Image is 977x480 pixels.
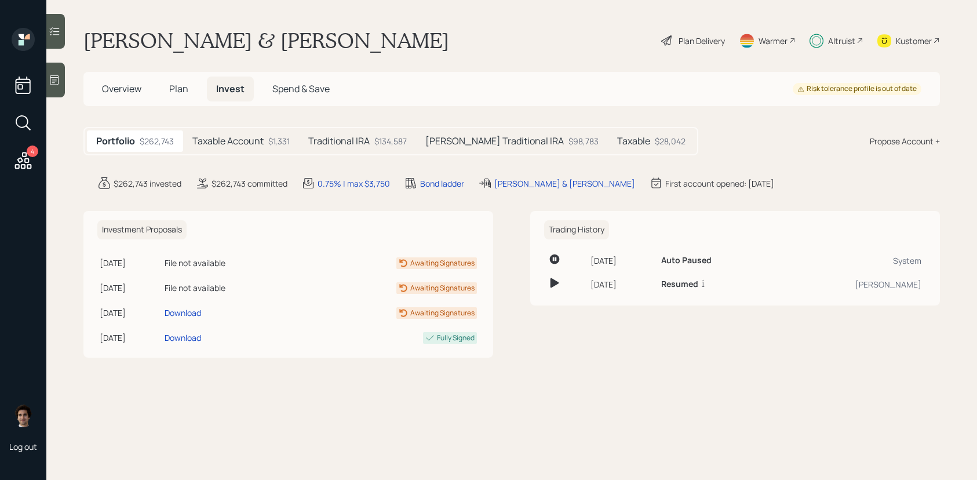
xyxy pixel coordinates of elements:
[216,82,245,95] span: Invest
[318,177,390,190] div: 0.75% | max $3,750
[679,35,725,47] div: Plan Delivery
[590,254,652,267] div: [DATE]
[308,136,370,147] h5: Traditional IRA
[12,404,35,427] img: harrison-schaefer-headshot-2.png
[100,332,160,344] div: [DATE]
[568,135,599,147] div: $98,783
[665,177,774,190] div: First account opened: [DATE]
[759,35,788,47] div: Warmer
[896,35,932,47] div: Kustomer
[374,135,407,147] div: $134,587
[410,308,475,318] div: Awaiting Signatures
[100,257,160,269] div: [DATE]
[100,307,160,319] div: [DATE]
[661,279,698,289] h6: Resumed
[870,135,940,147] div: Propose Account +
[102,82,141,95] span: Overview
[617,136,650,147] h5: Taxable
[828,35,855,47] div: Altruist
[100,282,160,294] div: [DATE]
[165,282,298,294] div: File not available
[192,136,264,147] h5: Taxable Account
[494,177,635,190] div: [PERSON_NAME] & [PERSON_NAME]
[165,257,298,269] div: File not available
[169,82,188,95] span: Plan
[27,146,38,157] div: 4
[83,28,449,53] h1: [PERSON_NAME] & [PERSON_NAME]
[272,82,330,95] span: Spend & Save
[165,307,201,319] div: Download
[165,332,201,344] div: Download
[544,220,609,239] h6: Trading History
[661,256,712,266] h6: Auto Paused
[437,333,475,343] div: Fully Signed
[9,441,37,452] div: Log out
[780,254,921,267] div: System
[96,136,135,147] h5: Portfolio
[420,177,464,190] div: Bond ladder
[425,136,564,147] h5: [PERSON_NAME] Traditional IRA
[410,258,475,268] div: Awaiting Signatures
[268,135,290,147] div: $1,331
[410,283,475,293] div: Awaiting Signatures
[797,84,917,94] div: Risk tolerance profile is out of date
[655,135,686,147] div: $28,042
[114,177,181,190] div: $262,743 invested
[590,278,652,290] div: [DATE]
[140,135,174,147] div: $262,743
[97,220,187,239] h6: Investment Proposals
[212,177,287,190] div: $262,743 committed
[780,278,921,290] div: [PERSON_NAME]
